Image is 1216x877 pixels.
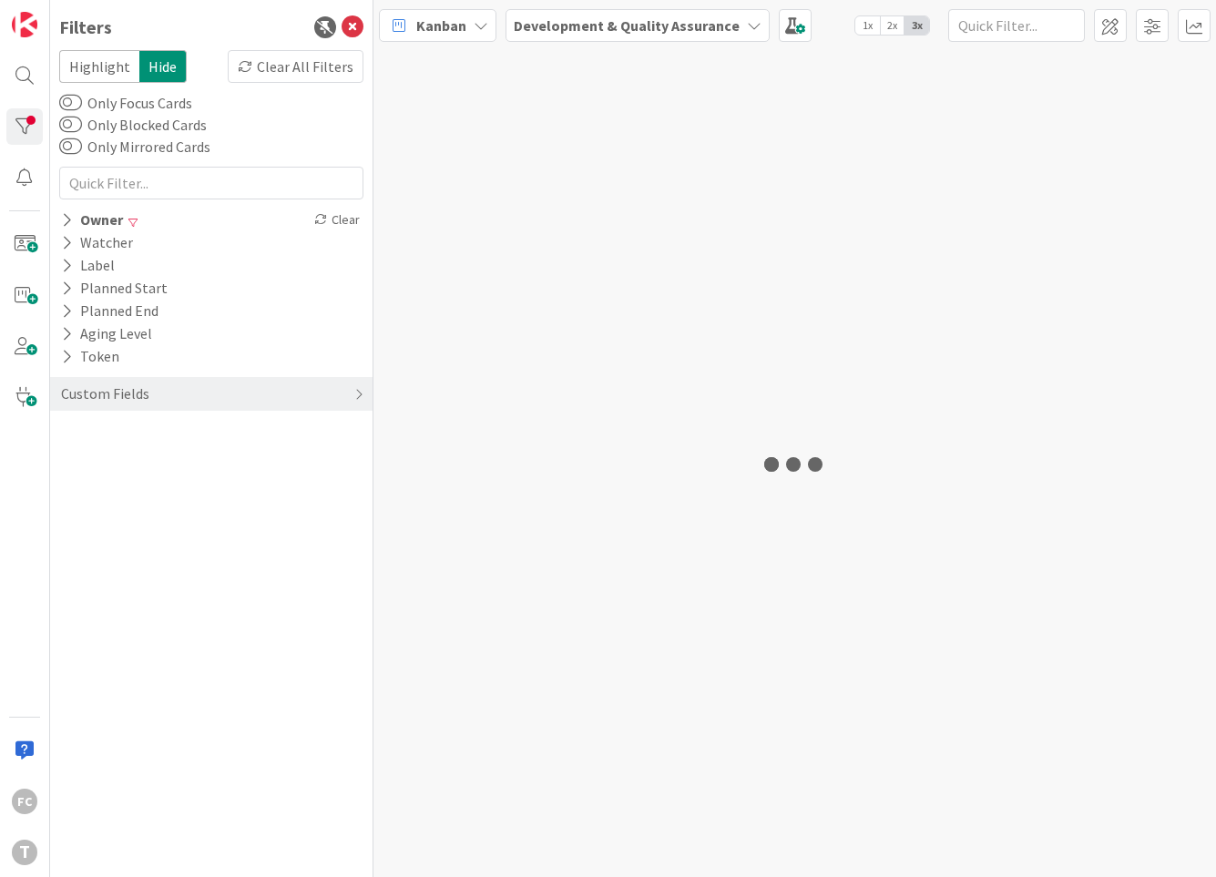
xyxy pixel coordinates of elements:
div: Owner [59,209,125,231]
input: Quick Filter... [948,9,1085,42]
span: Highlight [59,50,139,83]
div: Token [59,345,121,368]
span: 3x [904,16,929,35]
div: Watcher [59,231,135,254]
div: T [12,840,37,865]
div: Label [59,254,117,277]
button: Only Focus Cards [59,94,82,112]
label: Only Focus Cards [59,92,192,114]
button: Only Blocked Cards [59,116,82,134]
div: Clear All Filters [228,50,363,83]
div: Clear [311,209,363,231]
label: Only Blocked Cards [59,114,207,136]
div: Custom Fields [59,382,151,405]
img: Visit kanbanzone.com [12,12,37,37]
div: Aging Level [59,322,154,345]
div: FC [12,789,37,814]
span: 2x [880,16,904,35]
div: Filters [59,14,112,41]
span: Kanban [416,15,466,36]
label: Only Mirrored Cards [59,136,210,158]
span: Hide [139,50,187,83]
div: Planned End [59,300,160,322]
b: Development & Quality Assurance [514,16,740,35]
div: Planned Start [59,277,169,300]
span: 1x [855,16,880,35]
input: Quick Filter... [59,167,363,199]
button: Only Mirrored Cards [59,138,82,156]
